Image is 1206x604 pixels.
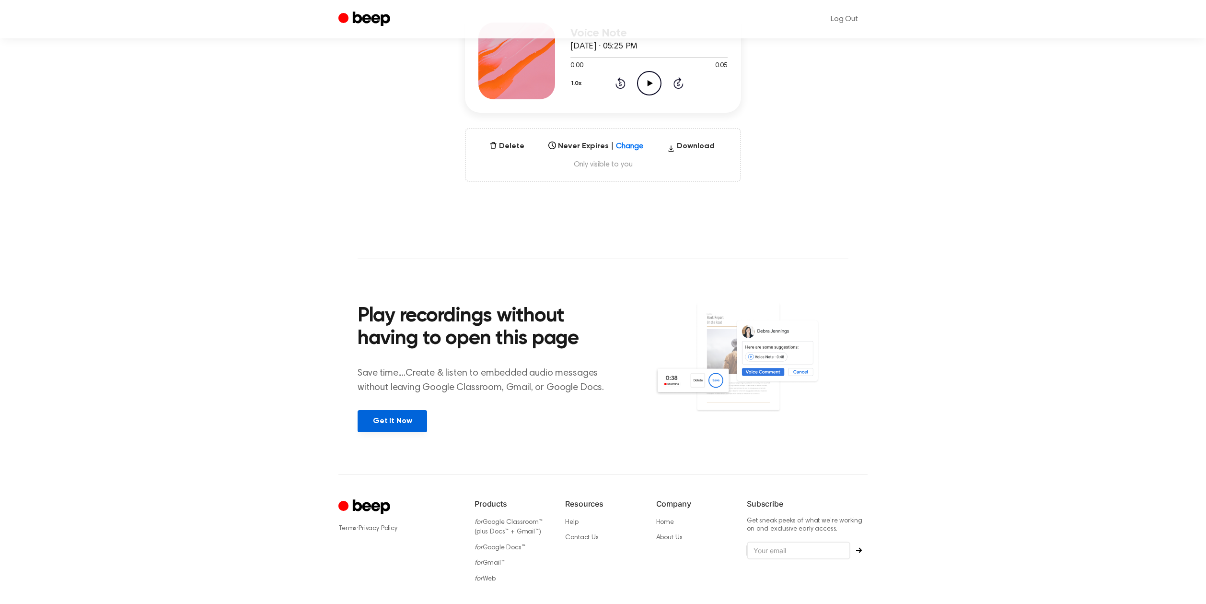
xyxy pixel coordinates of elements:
[747,498,868,509] h6: Subscribe
[715,61,728,71] span: 0:05
[475,576,483,582] i: for
[358,305,616,351] h2: Play recordings without having to open this page
[475,498,550,509] h6: Products
[475,545,483,551] i: for
[338,523,459,533] div: ·
[747,517,868,534] p: Get sneak peeks of what we’re working on and exclusive early access.
[338,10,393,29] a: Beep
[486,141,528,152] button: Delete
[475,519,543,536] a: forGoogle Classroom™ (plus Docs™ + Gmail™)
[570,42,638,51] span: [DATE] · 05:25 PM
[475,519,483,526] i: for
[475,560,483,567] i: for
[656,498,731,509] h6: Company
[565,498,640,509] h6: Resources
[654,302,848,431] img: Voice Comments on Docs and Recording Widget
[477,160,729,169] span: Only visible to you
[656,519,674,526] a: Home
[850,547,868,553] button: Subscribe
[656,534,683,541] a: About Us
[570,75,585,92] button: 1.0x
[821,8,868,31] a: Log Out
[338,498,393,517] a: Cruip
[475,560,505,567] a: forGmail™
[565,519,578,526] a: Help
[475,545,525,551] a: forGoogle Docs™
[747,542,850,560] input: Your email
[358,366,616,395] p: Save time....Create & listen to embedded audio messages without leaving Google Classroom, Gmail, ...
[475,576,496,582] a: forWeb
[565,534,598,541] a: Contact Us
[663,141,719,156] button: Download
[570,61,583,71] span: 0:00
[338,525,357,532] a: Terms
[359,525,397,532] a: Privacy Policy
[358,410,427,432] a: Get It Now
